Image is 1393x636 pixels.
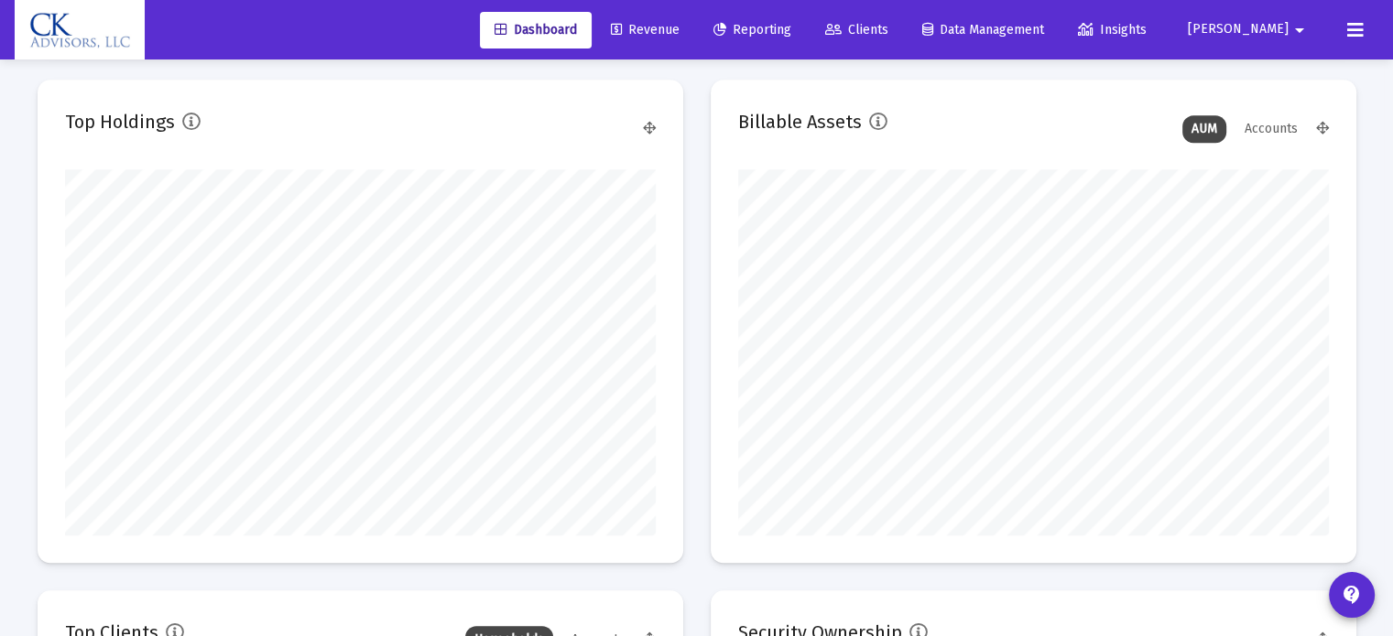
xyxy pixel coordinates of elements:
[1341,584,1363,606] mat-icon: contact_support
[1188,22,1289,38] span: [PERSON_NAME]
[28,12,131,49] img: Dashboard
[811,12,903,49] a: Clients
[738,107,862,136] h2: Billable Assets
[699,12,806,49] a: Reporting
[596,12,694,49] a: Revenue
[713,22,791,38] span: Reporting
[908,12,1059,49] a: Data Management
[1063,12,1161,49] a: Insights
[1182,115,1226,143] div: AUM
[825,22,888,38] span: Clients
[922,22,1044,38] span: Data Management
[1235,115,1307,143] div: Accounts
[480,12,592,49] a: Dashboard
[495,22,577,38] span: Dashboard
[1166,11,1333,48] button: [PERSON_NAME]
[1289,12,1311,49] mat-icon: arrow_drop_down
[611,22,680,38] span: Revenue
[65,107,175,136] h2: Top Holdings
[1078,22,1147,38] span: Insights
